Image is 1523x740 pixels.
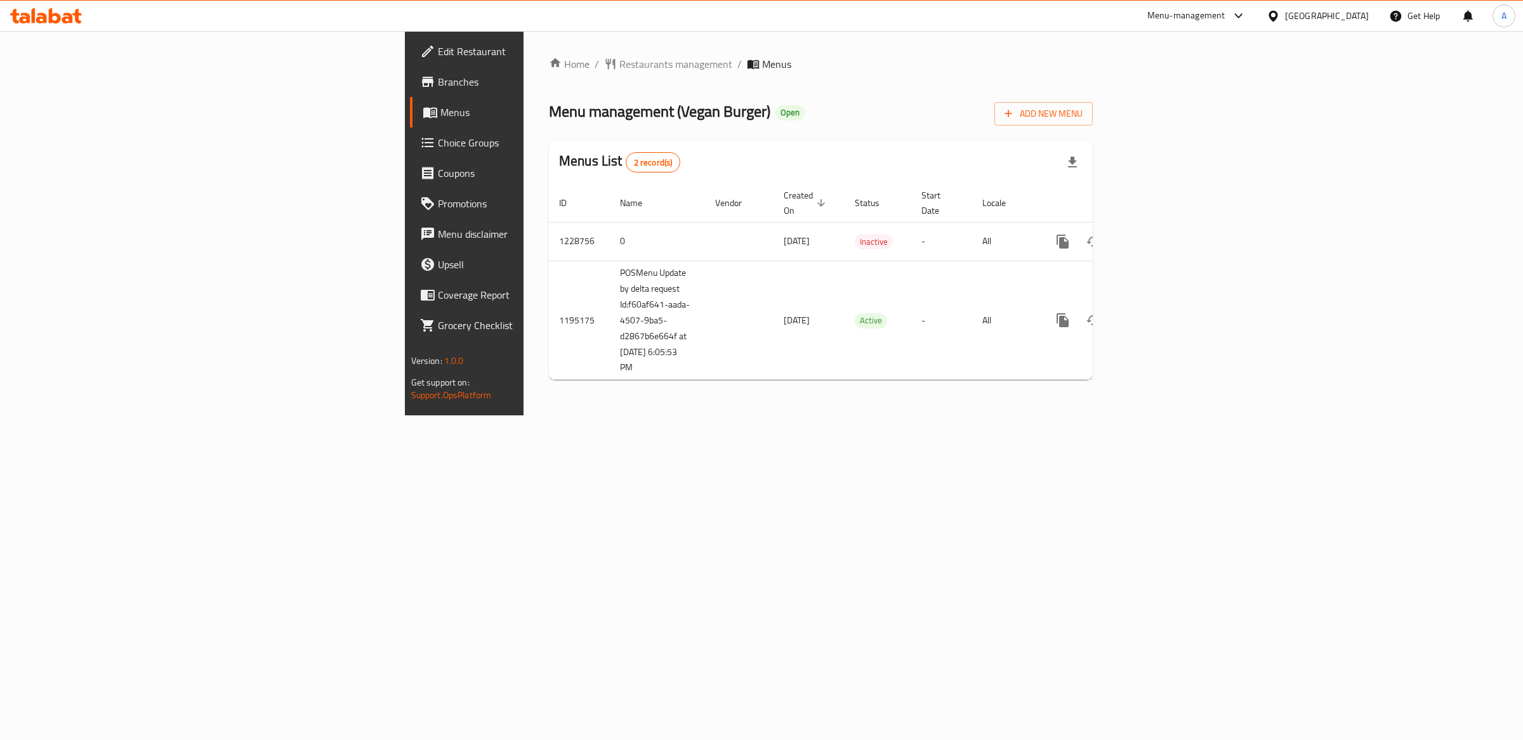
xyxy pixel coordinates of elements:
[855,195,896,211] span: Status
[438,166,649,181] span: Coupons
[775,105,805,120] div: Open
[911,261,972,380] td: -
[438,196,649,211] span: Promotions
[1057,147,1088,178] div: Export file
[559,152,680,172] h2: Menus List
[410,97,659,127] a: Menus
[1048,226,1078,257] button: more
[444,353,464,369] span: 1.0.0
[410,158,659,188] a: Coupons
[855,235,893,249] span: Inactive
[549,97,770,126] span: Menu management ( Vegan Burger )
[737,56,742,72] li: /
[604,56,732,72] a: Restaurants management
[1078,305,1109,335] button: Change Status
[784,233,810,249] span: [DATE]
[784,312,810,328] span: [DATE]
[1005,106,1083,122] span: Add New Menu
[982,195,1022,211] span: Locale
[438,318,649,333] span: Grocery Checklist
[549,56,1093,72] nav: breadcrumb
[410,188,659,219] a: Promotions
[438,257,649,272] span: Upsell
[620,195,659,211] span: Name
[972,222,1038,261] td: All
[715,195,758,211] span: Vendor
[440,105,649,120] span: Menus
[410,249,659,280] a: Upsell
[784,188,829,218] span: Created On
[410,36,659,67] a: Edit Restaurant
[1501,9,1507,23] span: A
[1285,9,1369,23] div: [GEOGRAPHIC_DATA]
[549,184,1180,380] table: enhanced table
[438,44,649,59] span: Edit Restaurant
[438,74,649,89] span: Branches
[438,135,649,150] span: Choice Groups
[1147,8,1225,23] div: Menu-management
[438,287,649,302] span: Coverage Report
[411,387,492,403] a: Support.OpsPlatform
[410,67,659,97] a: Branches
[921,188,957,218] span: Start Date
[626,152,681,172] div: Total records count
[775,107,805,118] span: Open
[762,56,791,72] span: Menus
[972,261,1038,380] td: All
[559,195,583,211] span: ID
[411,374,470,391] span: Get support on:
[410,280,659,310] a: Coverage Report
[626,157,680,169] span: 2 record(s)
[410,127,659,158] a: Choice Groups
[994,102,1093,126] button: Add New Menu
[1078,226,1109,257] button: Change Status
[855,234,893,249] div: Inactive
[1038,184,1180,223] th: Actions
[438,226,649,242] span: Menu disclaimer
[410,310,659,341] a: Grocery Checklist
[855,313,887,328] span: Active
[911,222,972,261] td: -
[855,313,887,328] div: Active
[410,219,659,249] a: Menu disclaimer
[1048,305,1078,335] button: more
[411,353,442,369] span: Version:
[619,56,732,72] span: Restaurants management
